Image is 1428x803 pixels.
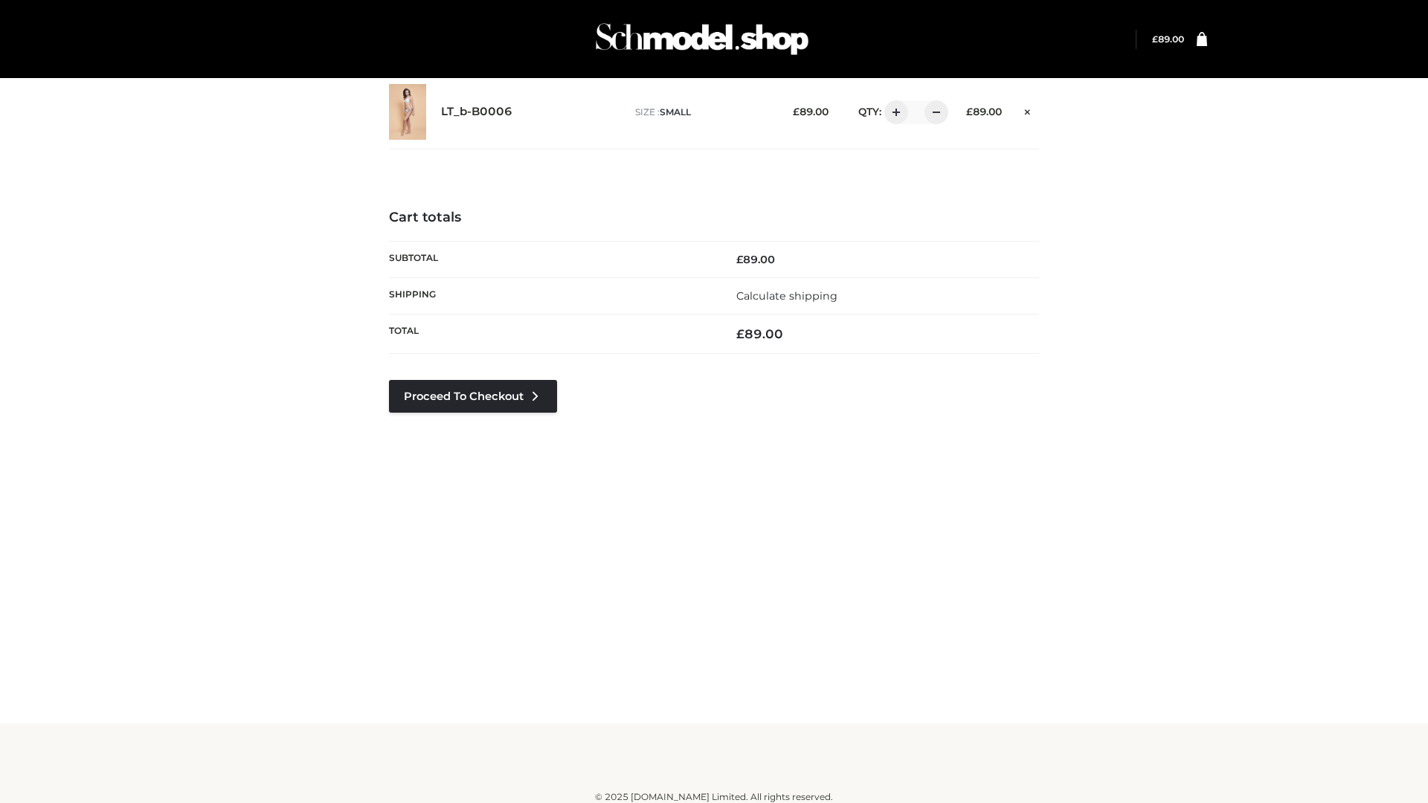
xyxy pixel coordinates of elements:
div: QTY: [843,100,943,124]
bdi: 89.00 [793,106,829,117]
span: SMALL [660,106,691,117]
span: £ [736,253,743,266]
bdi: 89.00 [736,326,783,341]
a: Proceed to Checkout [389,380,557,413]
a: Remove this item [1017,100,1039,120]
span: £ [736,326,744,341]
th: Subtotal [389,241,714,277]
th: Shipping [389,277,714,314]
a: £89.00 [1152,33,1184,45]
img: Schmodel Admin 964 [591,10,814,68]
span: £ [1152,33,1158,45]
span: £ [966,106,973,117]
a: Calculate shipping [736,289,837,303]
bdi: 89.00 [736,253,775,266]
bdi: 89.00 [966,106,1002,117]
h4: Cart totals [389,210,1039,226]
p: size : [635,106,770,119]
a: LT_b-B0006 [441,105,512,119]
span: £ [793,106,800,117]
th: Total [389,315,714,354]
bdi: 89.00 [1152,33,1184,45]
